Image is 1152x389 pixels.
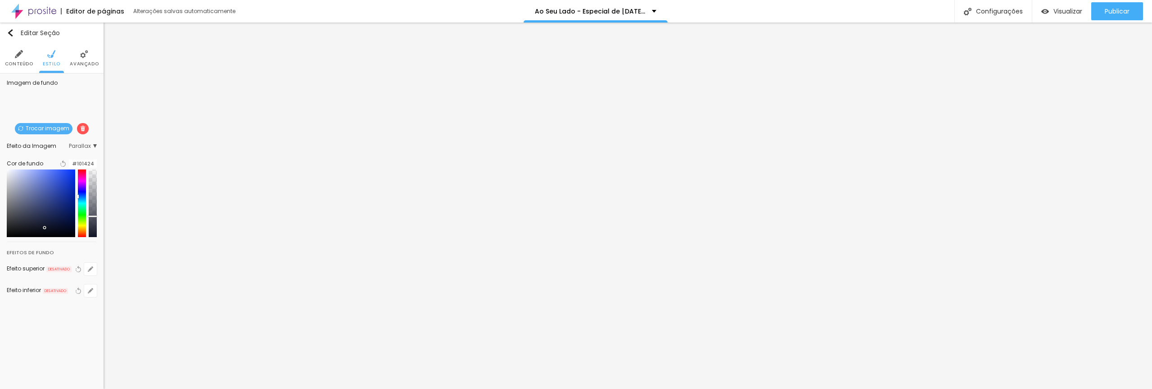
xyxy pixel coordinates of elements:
span: DESATIVADO [43,288,68,294]
div: Editor de páginas [61,8,124,14]
button: Visualizar [1032,2,1091,20]
img: view-1.svg [1041,8,1049,15]
div: Efeitos de fundo [7,242,97,258]
img: Icone [80,126,86,131]
button: Publicar [1091,2,1143,20]
iframe: Editor [104,23,1152,389]
img: Icone [80,50,88,58]
div: Cor de fundo [7,161,43,166]
div: Efeito inferior [7,288,41,293]
span: Parallax [69,143,97,149]
div: Alterações salvas automaticamente [133,9,237,14]
span: Avançado [70,62,99,66]
span: Visualizar [1053,8,1082,15]
img: Icone [7,29,14,37]
img: Icone [15,50,23,58]
img: Icone [18,126,23,131]
span: Publicar [1105,8,1129,15]
img: Icone [47,50,55,58]
div: Efeito superior [7,266,45,271]
div: Efeitos de fundo [7,247,54,257]
p: Ao Seu Lado - Especial de [DATE] | [PERSON_NAME] Fotografia [535,8,645,14]
span: Conteúdo [5,62,33,66]
img: Icone [964,8,971,15]
span: Trocar imagem [15,123,72,134]
div: Editar Seção [7,29,60,37]
span: Estilo [43,62,60,66]
div: Efeito da Imagem [7,143,69,149]
span: DESATIVADO [46,266,72,273]
div: Imagem de fundo [7,80,97,86]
